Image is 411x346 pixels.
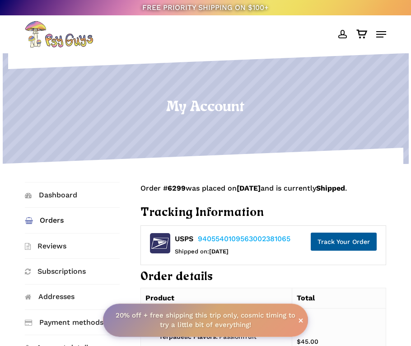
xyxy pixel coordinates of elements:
[25,234,120,258] a: Reviews
[376,30,386,39] a: Navigation Menu
[25,208,120,233] a: Orders
[351,21,372,48] a: Cart
[140,270,387,285] h2: Order details
[140,288,292,309] th: Product
[311,233,377,251] a: Track Your Order
[25,259,120,284] a: Subscriptions
[25,182,120,207] a: Dashboard
[168,184,186,192] mark: 6299
[298,316,304,325] span: ×
[175,234,193,243] strong: USPS
[25,310,120,335] a: Payment methods
[209,248,229,255] strong: [DATE]
[237,184,261,192] mark: [DATE]
[175,245,290,258] div: Shipped on:
[316,184,345,192] mark: Shipped
[297,338,301,345] span: $
[140,182,387,206] p: Order # was placed on and is currently .
[25,285,120,309] a: Addresses
[150,233,170,253] img: usps.png
[198,234,290,243] a: 9405540109563002381065
[297,338,318,345] bdi: 45.00
[292,288,386,309] th: Total
[25,21,93,48] img: PsyGuys
[116,311,295,329] strong: 20% off + free shipping this trip only, cosmic timing to try a little bit of everything!
[140,206,387,221] h2: Tracking Information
